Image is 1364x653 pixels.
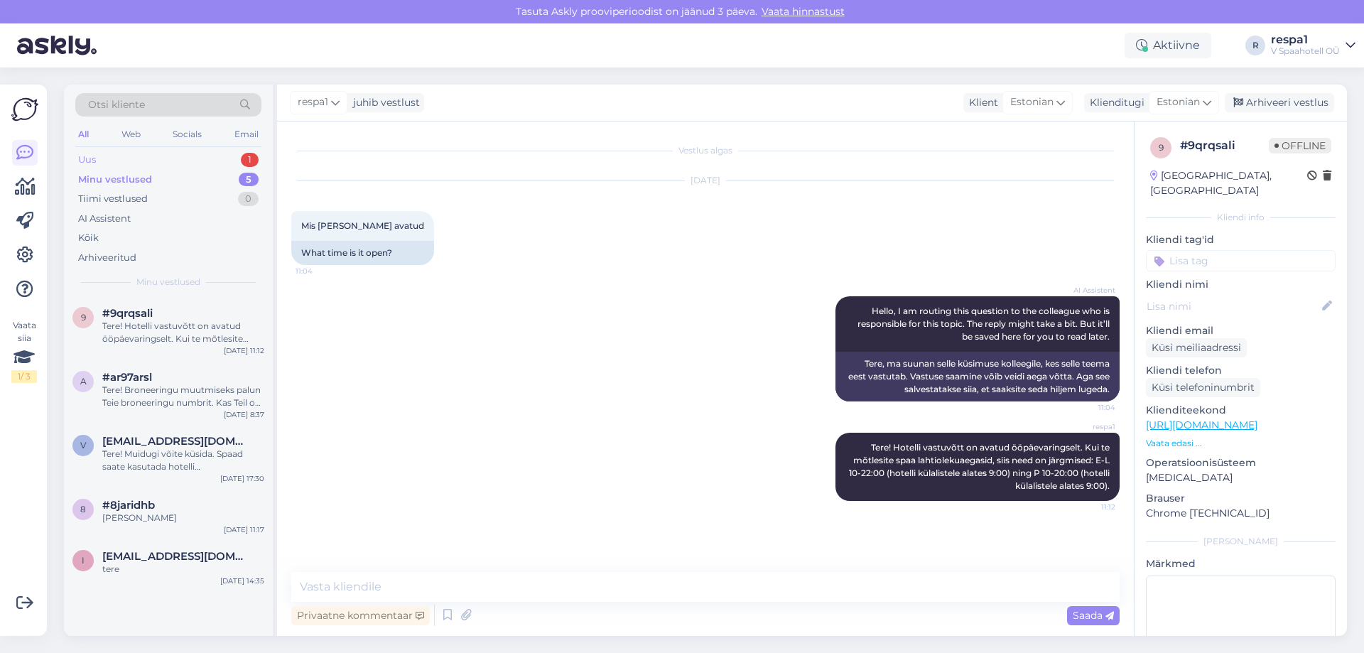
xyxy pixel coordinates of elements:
p: Kliendi telefon [1146,363,1336,378]
div: Minu vestlused [78,173,152,187]
p: Operatsioonisüsteem [1146,455,1336,470]
p: Kliendi email [1146,323,1336,338]
div: Email [232,125,261,144]
span: 11:04 [1062,402,1115,413]
span: respa1 [298,95,328,110]
div: [GEOGRAPHIC_DATA], [GEOGRAPHIC_DATA] [1150,168,1307,198]
span: Mis [PERSON_NAME] avatud [301,220,424,231]
span: #8jaridhb [102,499,155,512]
div: [PERSON_NAME] [102,512,264,524]
div: tere [102,563,264,576]
div: Tere! Muidugi võite küsida. Spaad saate kasutada hotelli sisseregistreerimisest kuni väljaregistr... [102,448,264,473]
div: Kliendi info [1146,211,1336,224]
p: Klienditeekond [1146,403,1336,418]
p: Brauser [1146,491,1336,506]
div: All [75,125,92,144]
div: Privaatne kommentaar [291,606,430,625]
span: 8 [80,504,86,514]
p: Chrome [TECHNICAL_ID] [1146,506,1336,521]
div: [DATE] 11:17 [224,524,264,535]
p: Märkmed [1146,556,1336,571]
p: [MEDICAL_DATA] [1146,470,1336,485]
div: juhib vestlust [347,95,420,110]
div: [DATE] 17:30 [220,473,264,484]
div: Tere, ma suunan selle küsimuse kolleegile, kes selle teema eest vastutab. Vastuse saamine võib ve... [835,352,1120,401]
div: Vestlus algas [291,144,1120,157]
p: Vaata edasi ... [1146,437,1336,450]
span: Estonian [1010,95,1054,110]
div: [DATE] 14:35 [220,576,264,586]
span: #ar97arsl [102,371,152,384]
div: Aktiivne [1125,33,1211,58]
span: Tere! Hotelli vastuvõtt on avatud ööpäevaringselt. Kui te mõtlesite spaa lahtiolekuaegasid, siis ... [849,442,1112,491]
span: respa1 [1062,421,1115,432]
div: R [1245,36,1265,55]
span: Hello, I am routing this question to the colleague who is responsible for this topic. The reply m... [857,306,1112,342]
div: Klient [963,95,998,110]
div: 5 [239,173,259,187]
span: 9 [81,312,86,323]
div: Web [119,125,144,144]
a: [URL][DOMAIN_NAME] [1146,419,1257,431]
p: Kliendi nimi [1146,277,1336,292]
span: Estonian [1157,95,1200,110]
div: Kõik [78,231,99,245]
div: 1 [241,153,259,167]
div: [PERSON_NAME] [1146,535,1336,548]
div: AI Assistent [78,212,131,226]
span: 11:04 [296,266,349,276]
span: v [80,440,86,450]
p: Kliendi tag'id [1146,232,1336,247]
span: 11:12 [1062,502,1115,512]
span: AI Assistent [1062,285,1115,296]
div: Arhiveeri vestlus [1225,93,1334,112]
div: Tere! Broneeringu muutmiseks palun Teie broneeringu numbrit. Kas Teil on ka mõni alternatiivne ku... [102,384,264,409]
span: info@vspahotel.ee [102,550,250,563]
div: 0 [238,192,259,206]
div: Küsi telefoninumbrit [1146,378,1260,397]
div: Uus [78,153,96,167]
div: respa1 [1271,34,1340,45]
div: Socials [170,125,205,144]
div: Vaata siia [11,319,37,383]
span: i [82,555,85,566]
div: [DATE] [291,174,1120,187]
input: Lisa tag [1146,250,1336,271]
img: Askly Logo [11,96,38,123]
span: #9qrqsali [102,307,153,320]
span: a [80,376,87,387]
span: Otsi kliente [88,97,145,112]
span: Offline [1269,138,1331,153]
div: Klienditugi [1084,95,1144,110]
div: Arhiveeritud [78,251,136,265]
div: Tiimi vestlused [78,192,148,206]
div: 1 / 3 [11,370,37,383]
div: # 9qrqsali [1180,137,1269,154]
div: Küsi meiliaadressi [1146,338,1247,357]
span: Saada [1073,609,1114,622]
a: respa1V Spaahotell OÜ [1271,34,1355,57]
div: What time is it open? [291,241,434,265]
span: Minu vestlused [136,276,200,288]
a: Vaata hinnastust [757,5,849,18]
div: [DATE] 8:37 [224,409,264,420]
div: [DATE] 11:12 [224,345,264,356]
span: 9 [1159,142,1164,153]
div: V Spaahotell OÜ [1271,45,1340,57]
div: Tere! Hotelli vastuvõtt on avatud ööpäevaringselt. Kui te mõtlesite spaa lahtiolekuaegasid, siis ... [102,320,264,345]
span: viorikakugal@mail.ru [102,435,250,448]
input: Lisa nimi [1147,298,1319,314]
